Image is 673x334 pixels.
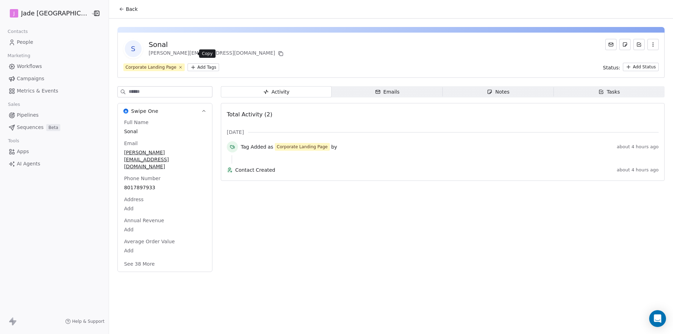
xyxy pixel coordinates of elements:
a: AI Agents [6,158,103,170]
div: Notes [487,88,509,96]
span: Beta [46,124,60,131]
a: Campaigns [6,73,103,84]
span: S [125,40,142,57]
span: Add [124,226,206,233]
span: Back [126,6,138,13]
span: People [17,39,33,46]
a: SequencesBeta [6,122,103,133]
span: Sonal [124,128,206,135]
span: 8017897933 [124,184,206,191]
button: See 38 More [120,258,159,270]
div: Corporate Landing Page [125,64,176,70]
span: AI Agents [17,160,40,168]
span: Sales [5,99,23,110]
span: Marketing [5,50,33,61]
span: about 4 hours ago [617,167,659,173]
span: Campaigns [17,75,44,82]
button: Swipe OneSwipe One [118,103,212,119]
button: Add Tags [188,63,219,71]
span: Swipe One [131,108,158,115]
span: Apps [17,148,29,155]
span: Phone Number [123,175,162,182]
button: JJade [GEOGRAPHIC_DATA] [8,7,86,19]
button: Back [115,3,142,15]
div: Tasks [598,88,620,96]
span: about 4 hours ago [617,144,659,150]
span: Total Activity (2) [227,111,272,118]
button: Add Status [623,63,659,71]
div: [PERSON_NAME][EMAIL_ADDRESS][DOMAIN_NAME] [149,49,285,58]
span: Status: [603,64,620,71]
span: Metrics & Events [17,87,58,95]
span: Contact Created [235,166,614,173]
div: Emails [375,88,400,96]
span: Help & Support [72,319,104,324]
a: Help & Support [65,319,104,324]
p: Copy [202,51,213,56]
div: Open Intercom Messenger [649,310,666,327]
span: as [268,143,273,150]
div: Corporate Landing Page [277,144,328,150]
span: Sequences [17,124,43,131]
span: by [331,143,337,150]
span: Email [123,140,139,147]
span: Address [123,196,145,203]
img: Swipe One [123,109,128,114]
span: Tools [5,136,22,146]
span: Add [124,247,206,254]
span: Jade [GEOGRAPHIC_DATA] [21,9,89,18]
a: Workflows [6,61,103,72]
span: [DATE] [227,129,244,136]
div: Swipe OneSwipe One [118,119,212,272]
span: Average Order Value [123,238,176,245]
span: [PERSON_NAME][EMAIL_ADDRESS][DOMAIN_NAME] [124,149,206,170]
span: Workflows [17,63,42,70]
span: J [13,10,15,17]
span: Contacts [5,26,31,37]
a: Apps [6,146,103,157]
span: Add [124,205,206,212]
span: Tag Added [241,143,266,150]
a: Pipelines [6,109,103,121]
a: Metrics & Events [6,85,103,97]
span: Annual Revenue [123,217,165,224]
div: Sonal [149,40,285,49]
a: People [6,36,103,48]
span: Full Name [123,119,150,126]
span: Pipelines [17,111,39,119]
